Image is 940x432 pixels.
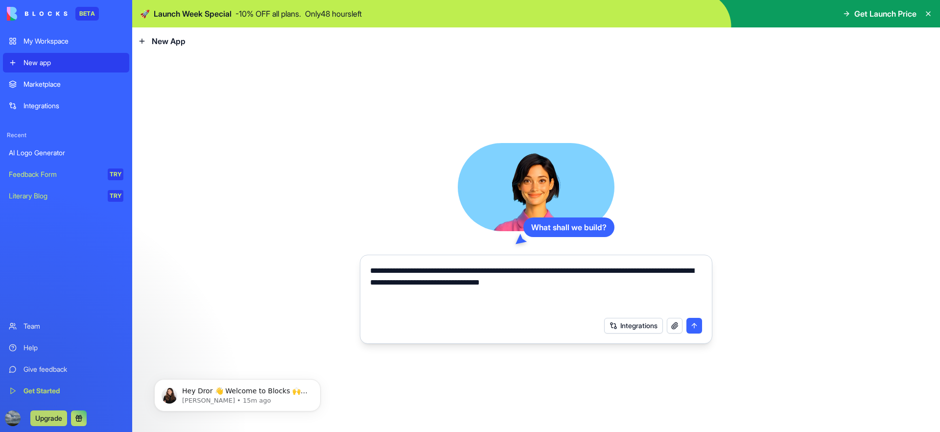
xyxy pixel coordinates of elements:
[75,7,99,21] div: BETA
[23,321,123,331] div: Team
[3,131,129,139] span: Recent
[23,386,123,396] div: Get Started
[235,8,301,20] p: - 10 % OFF all plans.
[9,148,123,158] div: AI Logo Generator
[5,410,21,426] img: ACg8ocIdF-dvZy00Ew6v3qcQF0n5qRtofi6kdWrZzo1UMMRjHABya4Yb=s96-c
[854,8,916,20] span: Get Launch Price
[23,343,123,353] div: Help
[3,31,129,51] a: My Workspace
[30,413,67,423] a: Upgrade
[3,381,129,401] a: Get Started
[3,338,129,358] a: Help
[30,410,67,426] button: Upgrade
[154,8,232,20] span: Launch Week Special
[9,191,101,201] div: Literary Blog
[23,364,123,374] div: Give feedback
[23,79,123,89] div: Marketplace
[604,318,663,334] button: Integrations
[3,96,129,116] a: Integrations
[3,165,129,184] a: Feedback FormTRY
[523,217,614,237] div: What shall we build?
[140,8,150,20] span: 🚀
[3,53,129,72] a: New app
[152,35,186,47] span: New App
[23,58,123,68] div: New app
[3,186,129,206] a: Literary BlogTRY
[9,169,101,179] div: Feedback Form
[7,7,99,21] a: BETA
[108,190,123,202] div: TRY
[108,168,123,180] div: TRY
[7,7,68,21] img: logo
[3,143,129,163] a: AI Logo Generator
[3,360,129,379] a: Give feedback
[305,8,362,20] p: Only 48 hours left
[140,359,335,427] iframe: Intercom notifications message
[3,74,129,94] a: Marketplace
[23,101,123,111] div: Integrations
[3,316,129,336] a: Team
[23,36,123,46] div: My Workspace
